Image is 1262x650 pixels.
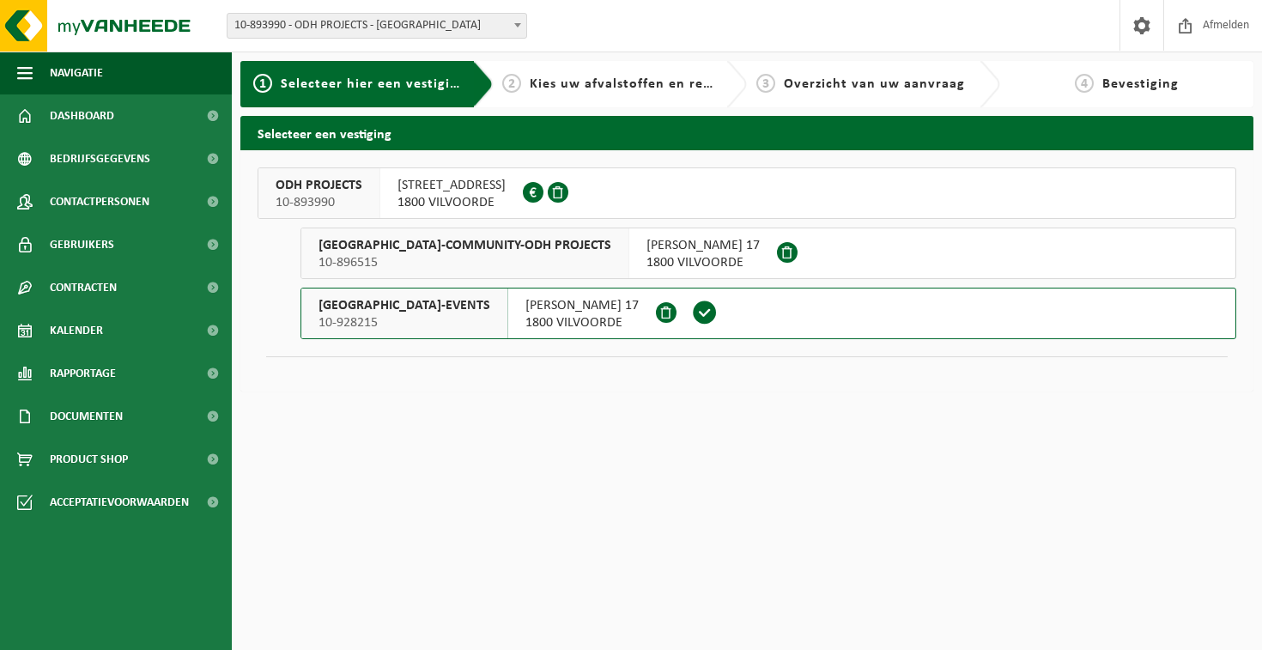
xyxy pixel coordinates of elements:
[50,266,117,309] span: Contracten
[50,309,103,352] span: Kalender
[50,481,189,524] span: Acceptatievoorwaarden
[276,177,362,194] span: ODH PROJECTS
[756,74,775,93] span: 3
[50,438,128,481] span: Product Shop
[300,228,1236,279] button: [GEOGRAPHIC_DATA]-COMMUNITY-ODH PROJECTS 10-896515 [PERSON_NAME] 171800 VILVOORDE
[319,254,611,271] span: 10-896515
[319,297,490,314] span: [GEOGRAPHIC_DATA]-EVENTS
[228,14,526,38] span: 10-893990 - ODH PROJECTS - VILVOORDE
[1102,77,1179,91] span: Bevestiging
[50,52,103,94] span: Navigatie
[397,194,506,211] span: 1800 VILVOORDE
[784,77,965,91] span: Overzicht van uw aanvraag
[530,77,766,91] span: Kies uw afvalstoffen en recipiënten
[525,297,639,314] span: [PERSON_NAME] 17
[319,314,490,331] span: 10-928215
[300,288,1236,339] button: [GEOGRAPHIC_DATA]-EVENTS 10-928215 [PERSON_NAME] 171800 VILVOORDE
[502,74,521,93] span: 2
[1075,74,1094,93] span: 4
[258,167,1236,219] button: ODH PROJECTS 10-893990 [STREET_ADDRESS]1800 VILVOORDE
[240,116,1253,149] h2: Selecteer een vestiging
[253,74,272,93] span: 1
[646,237,760,254] span: [PERSON_NAME] 17
[319,237,611,254] span: [GEOGRAPHIC_DATA]-COMMUNITY-ODH PROJECTS
[50,395,123,438] span: Documenten
[50,137,150,180] span: Bedrijfsgegevens
[276,194,362,211] span: 10-893990
[227,13,527,39] span: 10-893990 - ODH PROJECTS - VILVOORDE
[646,254,760,271] span: 1800 VILVOORDE
[397,177,506,194] span: [STREET_ADDRESS]
[50,223,114,266] span: Gebruikers
[50,94,114,137] span: Dashboard
[50,180,149,223] span: Contactpersonen
[50,352,116,395] span: Rapportage
[525,314,639,331] span: 1800 VILVOORDE
[281,77,466,91] span: Selecteer hier een vestiging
